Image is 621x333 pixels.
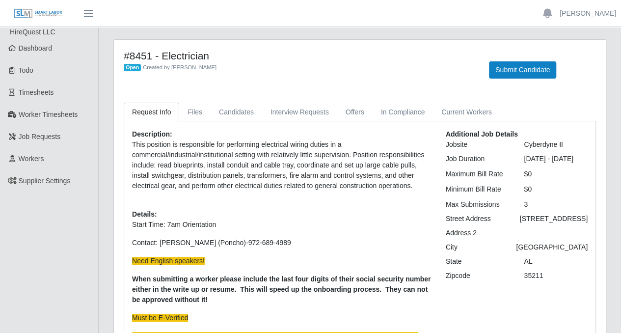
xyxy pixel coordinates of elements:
[10,28,55,36] span: HireQuest LLC
[438,271,517,281] div: Zipcode
[179,103,211,122] a: Files
[124,64,141,72] span: Open
[438,214,513,224] div: Street Address
[509,242,595,252] div: [GEOGRAPHIC_DATA]
[19,155,44,163] span: Workers
[513,214,595,224] div: [STREET_ADDRESS]
[143,64,216,70] span: Created by [PERSON_NAME]
[19,88,54,96] span: Timesheets
[438,169,517,179] div: Maximum Bill Rate
[516,139,595,150] div: Cyberdyne II
[433,103,500,122] a: Current Workers
[132,210,157,218] b: Details:
[19,177,71,185] span: Supplier Settings
[516,271,595,281] div: 35211
[132,238,431,248] p: Contact: [PERSON_NAME] (Poncho)-972-689-4989
[516,256,595,267] div: AL
[516,154,595,164] div: [DATE] - [DATE]
[560,8,616,19] a: [PERSON_NAME]
[337,103,373,122] a: Offers
[373,103,433,122] a: In Compliance
[489,61,556,79] button: Submit Candidate
[132,139,431,191] p: This position is responsible for performing electrical wiring duties in a commercial/industrial/i...
[19,133,61,140] span: Job Requests
[19,66,33,74] span: Todo
[132,314,188,322] span: Must be E-Verified
[516,184,595,194] div: $0
[516,199,595,210] div: 3
[211,103,262,122] a: Candidates
[438,242,509,252] div: City
[132,130,172,138] b: Description:
[124,50,474,62] h4: #8451 - Electrician
[438,184,517,194] div: Minimum Bill Rate
[132,220,431,230] p: Start Time: 7am Orientation
[438,256,517,267] div: State
[438,228,517,238] div: Address 2
[124,103,179,122] a: Request Info
[446,130,518,138] b: Additional Job Details
[438,139,517,150] div: Jobsite
[438,154,517,164] div: Job Duration
[14,8,63,19] img: SLM Logo
[438,199,517,210] div: Max Submissions
[132,257,205,265] span: Need English speakers!
[19,111,78,118] span: Worker Timesheets
[262,103,337,122] a: Interview Requests
[19,44,53,52] span: Dashboard
[132,275,431,304] strong: When submitting a worker please include the last four digits of their social security number eith...
[516,169,595,179] div: $0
